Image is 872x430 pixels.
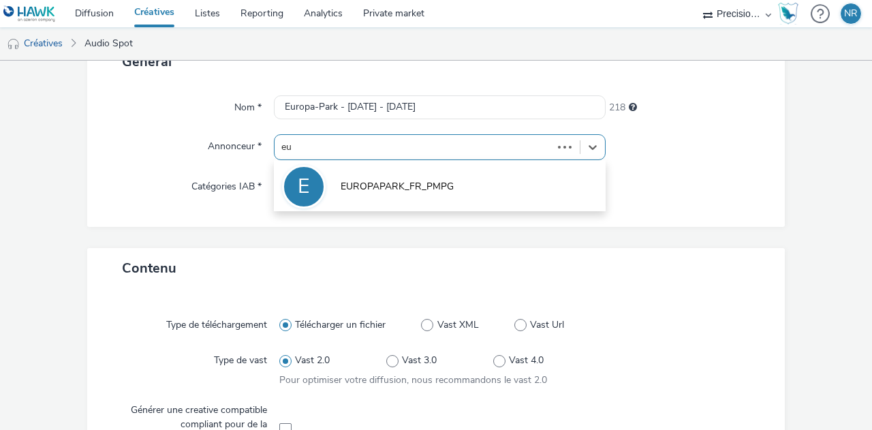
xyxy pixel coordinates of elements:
[208,348,272,367] label: Type de vast
[530,318,564,332] span: Vast Url
[202,134,267,153] label: Annonceur *
[229,95,267,114] label: Nom *
[509,354,544,367] span: Vast 4.0
[122,52,172,71] span: Général
[295,354,330,367] span: Vast 2.0
[341,180,454,194] span: EUROPAPARK_FR_PMPG
[298,168,309,206] div: E
[609,101,625,114] span: 218
[295,318,386,332] span: Télécharger un fichier
[7,37,20,51] img: audio
[778,3,804,25] a: Hawk Academy
[186,174,267,194] label: Catégories IAB *
[437,318,479,332] span: Vast XML
[778,3,798,25] img: Hawk Academy
[274,95,606,119] input: Nom
[402,354,437,367] span: Vast 3.0
[3,5,56,22] img: undefined Logo
[844,3,858,24] div: NR
[161,313,272,332] label: Type de téléchargement
[78,27,140,60] a: Audio Spot
[279,373,547,386] span: Pour optimiser votre diffusion, nous recommandons le vast 2.0
[629,101,637,114] div: 255 caractères maximum
[122,259,176,277] span: Contenu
